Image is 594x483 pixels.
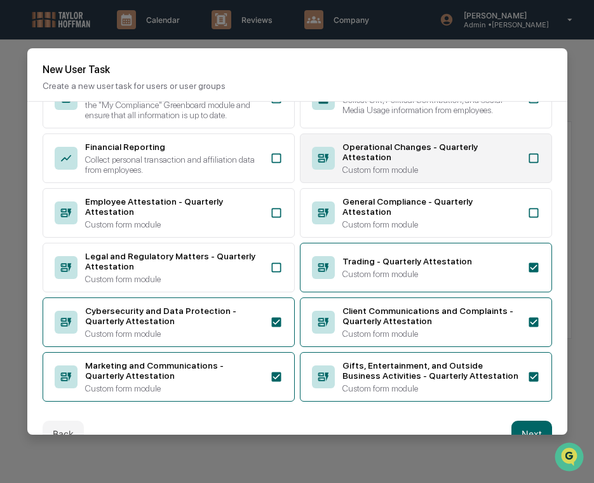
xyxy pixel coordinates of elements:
div: Financial Reporting [85,142,262,152]
span: Attestations [105,260,158,273]
div: Client Communications and Complaints - Quarterly Attestation [342,306,520,326]
div: Employee Attestation - Quarterly Attestation [85,196,262,217]
div: General Compliance - Quarterly Attestation [342,196,520,217]
span: [DATE] [112,173,138,183]
span: Preclearance [25,260,82,273]
span: Data Lookup [25,284,80,297]
div: Gifts, Entertainment, and Outside Business Activities - Quarterly Attestation [342,360,520,381]
span: • [105,173,110,183]
div: Custom form module [85,329,262,339]
div: Custom form module [85,219,262,229]
div: 🖐️ [13,261,23,271]
div: Collect personal transaction and affiliation data from employees. [85,154,262,175]
p: Create a new user task for users or user groups [43,81,552,91]
span: [PERSON_NAME] [39,173,103,183]
div: Operational Changes - Quarterly Attestation [342,142,520,162]
img: Cece Ferraez [13,195,33,215]
button: See all [197,139,231,154]
div: We're available if you need us! [57,110,175,120]
div: Cybersecurity and Data Protection - Quarterly Attestation [85,306,262,326]
div: 🗄️ [92,261,102,271]
button: Next [511,421,552,446]
div: Legal and Regulatory Matters - Quarterly Attestation [85,251,262,271]
div: Custom form module [342,329,520,339]
div: Custom form module [342,269,520,279]
div: Custom form module [342,219,520,229]
div: Custom form module [85,274,262,284]
div: Marketing and Communications - Quarterly Attestation [85,360,262,381]
a: 🖐️Preclearance [8,255,87,278]
div: Past conversations [13,141,85,151]
h2: New User Task [43,64,552,76]
div: Requires Users to review personal information in the "My Compliance" Greenboard module and ensure... [85,90,262,120]
span: [DATE] [112,207,138,217]
iframe: Open customer support [553,441,588,475]
p: How can we help? [13,27,231,47]
span: • [105,207,110,217]
div: Custom form module [342,165,520,175]
div: Trading - Quarterly Attestation [342,256,520,266]
div: Custom form module [85,383,262,393]
a: Powered byPylon [90,315,154,325]
div: 🔎 [13,285,23,296]
a: 🔎Data Lookup [8,279,85,302]
img: Cece Ferraez [13,161,33,181]
a: 🗄️Attestations [87,255,163,278]
img: 1751574470498-79e402a7-3db9-40a0-906f-966fe37d0ed6 [27,97,50,120]
div: Custom form module [342,383,520,393]
img: 1746055101610-c473b297-6a78-478c-a979-82029cc54cd1 [13,97,36,120]
button: Back [43,421,84,446]
button: Start new chat [216,101,231,116]
span: Pylon [126,315,154,325]
span: [PERSON_NAME] [39,207,103,217]
div: Collect Gift, Political Contribution, and Social Media Usage information from employees. [342,95,520,115]
div: Start new chat [57,97,208,110]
